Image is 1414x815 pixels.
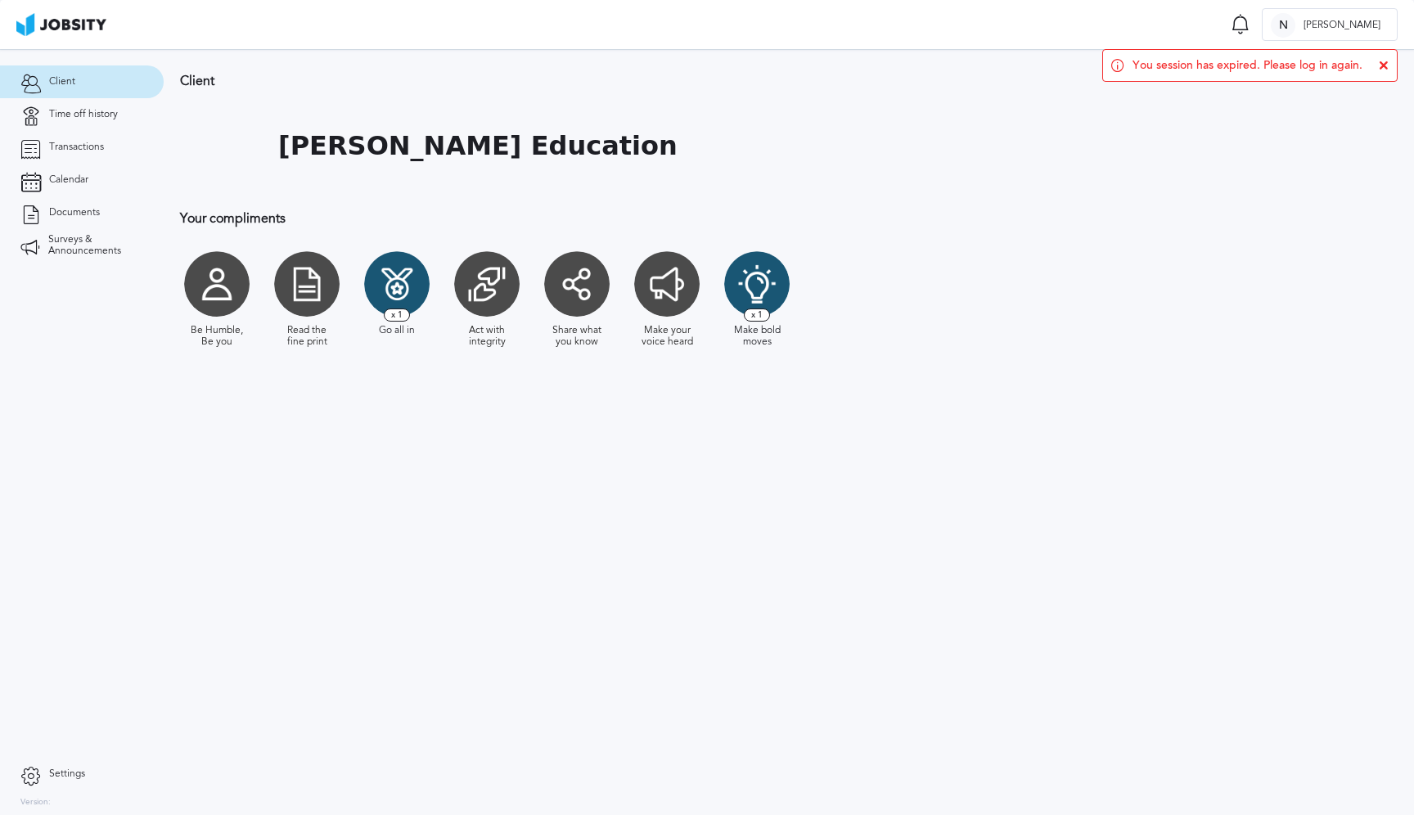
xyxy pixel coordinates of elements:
[49,768,85,780] span: Settings
[49,142,104,153] span: Transactions
[1262,8,1398,41] button: N[PERSON_NAME]
[180,74,1068,88] h3: Client
[20,798,51,808] label: Version:
[49,109,118,120] span: Time off history
[278,325,335,348] div: Read the fine print
[548,325,606,348] div: Share what you know
[1295,20,1389,31] span: [PERSON_NAME]
[1133,59,1362,72] span: You session has expired. Please log in again.
[384,308,410,322] span: x 1
[48,234,143,257] span: Surveys & Announcements
[278,131,678,161] h1: [PERSON_NAME] Education
[180,211,1068,226] h3: Your compliments
[638,325,696,348] div: Make your voice heard
[728,325,786,348] div: Make bold moves
[188,325,245,348] div: Be Humble, Be you
[1271,13,1295,38] div: N
[379,325,415,336] div: Go all in
[744,308,770,322] span: x 1
[49,76,75,88] span: Client
[49,174,88,186] span: Calendar
[458,325,516,348] div: Act with integrity
[16,13,106,36] img: ab4bad089aa723f57921c736e9817d99.png
[49,207,100,218] span: Documents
